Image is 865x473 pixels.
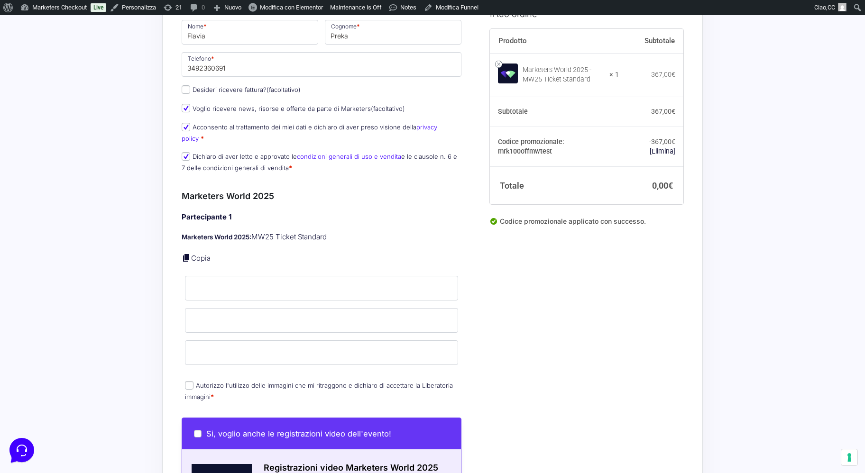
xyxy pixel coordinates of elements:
[371,105,405,112] span: (facoltativo)
[91,3,106,12] a: Live
[609,70,619,80] strong: × 1
[498,63,518,83] img: Marketers World 2025 - MW25 Ticket Standard
[182,253,191,263] a: Copia i dettagli dell'acquirente
[46,53,64,72] img: dark
[182,123,437,142] label: Acconsento al trattamento dei miei dati e dichiaro di aver preso visione della
[523,65,603,84] div: Marketers World 2025 - MW25 Ticket Standard
[668,180,673,190] span: €
[182,123,437,142] a: privacy policy
[182,20,318,45] input: Nome *
[182,123,190,131] input: Acconsento al trattamento dei miei dati e dichiaro di aver preso visione dellaprivacy policy
[30,53,49,72] img: dark
[15,38,81,45] span: Le tue conversazioni
[15,80,175,99] button: Inizia una conversazione
[66,304,124,326] button: Messaggi
[651,71,675,78] bdi: 367,00
[672,137,675,145] span: €
[182,52,461,77] input: Telefono *
[490,166,619,204] th: Totale
[8,8,159,23] h2: Ciao da Marketers 👋
[325,20,461,45] input: Cognome *
[206,429,391,438] span: Si, voglio anche le registrazioni video dell'evento!
[828,4,835,11] span: CC
[267,86,301,93] span: (facoltativo)
[8,304,66,326] button: Home
[841,449,857,465] button: Le tue preferenze relative al consenso per le tecnologie di tracciamento
[82,318,108,326] p: Messaggi
[124,304,182,326] button: Aiuto
[260,4,323,11] span: Modifica con Elementor
[651,137,675,145] span: 367,00
[182,85,190,94] input: Desideri ricevere fattura?(facoltativo)
[194,430,202,437] input: Si, voglio anche le registrazioni video dell'evento!
[21,138,155,147] input: Cerca un articolo...
[650,147,675,155] a: Rimuovi il codice promozionale mrk100offmwtest
[146,318,160,326] p: Aiuto
[101,118,175,125] a: Apri Centro Assistenza
[185,381,193,390] input: Autorizzo l'utilizzo delle immagini che mi ritraggono e dichiaro di accettare la Liberatoria imma...
[182,232,461,243] p: MW25 Ticket Standard
[182,86,301,93] label: Desideri ricevere fattura?
[182,152,190,161] input: Dichiaro di aver letto e approvato lecondizioni generali di uso e venditae le clausole n. 6 e 7 d...
[490,28,619,53] th: Prodotto
[182,153,457,171] label: Dichiaro di aver letto e approvato le e le clausole n. 6 e 7 delle condizioni generali di vendita
[182,233,251,241] strong: Marketers World 2025:
[619,127,683,166] td: -
[8,436,36,464] iframe: Customerly Messenger Launcher
[490,97,619,127] th: Subtotale
[672,71,675,78] span: €
[15,53,34,72] img: dark
[28,318,45,326] p: Home
[182,212,461,223] h4: Partecipante 1
[297,153,401,160] a: condizioni generali di uso e vendita
[182,105,405,112] label: Voglio ricevere news, risorse e offerte da parte di Marketers
[264,463,438,473] span: Registrazioni video Marketers World 2025
[490,216,683,234] div: Codice promozionale applicato con successo.
[185,382,453,400] label: Autorizzo l'utilizzo delle immagini che mi ritraggono e dichiaro di accettare la Liberatoria imma...
[191,254,211,263] a: Copia
[652,180,673,190] bdi: 0,00
[619,28,683,53] th: Subtotale
[651,107,675,115] bdi: 367,00
[672,107,675,115] span: €
[182,190,461,202] h3: Marketers World 2025
[62,85,140,93] span: Inizia una conversazione
[182,104,190,112] input: Voglio ricevere news, risorse e offerte da parte di Marketers(facoltativo)
[15,118,74,125] span: Trova una risposta
[490,127,619,166] th: Codice promozionale: mrk100offmwtest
